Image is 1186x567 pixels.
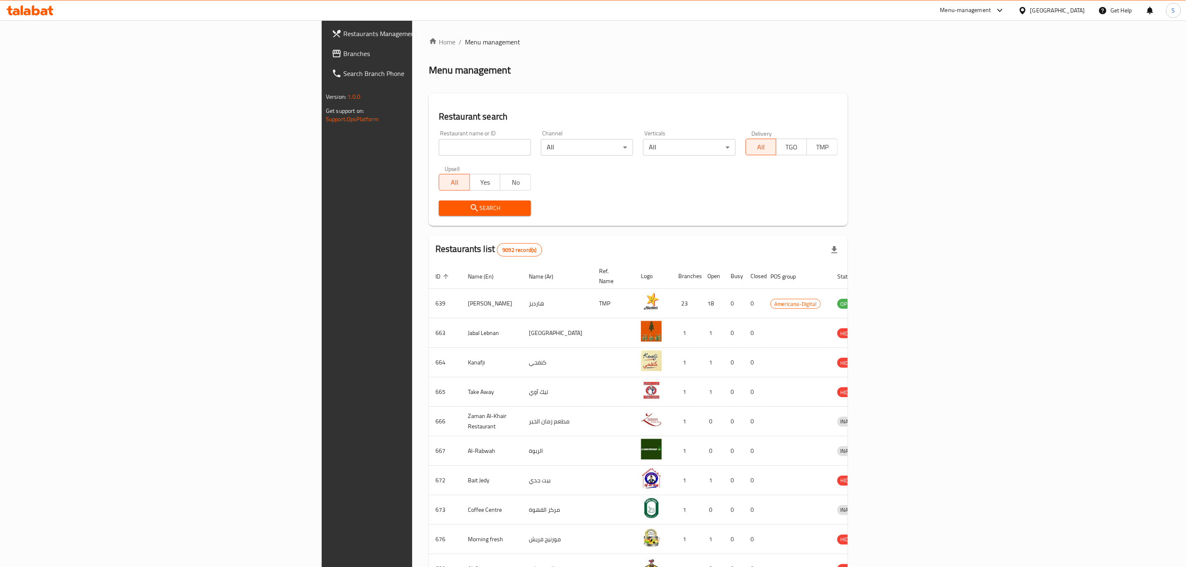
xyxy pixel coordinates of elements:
[701,466,724,495] td: 1
[837,417,866,427] div: INACTIVE
[724,318,744,348] td: 0
[724,407,744,436] td: 0
[522,466,592,495] td: بيت جدي
[770,271,807,281] span: POS group
[641,291,662,312] img: Hardee's
[672,264,701,289] th: Branches
[724,289,744,318] td: 0
[837,328,862,338] div: HIDDEN
[347,91,360,102] span: 1.0.0
[701,495,724,525] td: 0
[522,377,592,407] td: تيك آوي
[837,535,862,544] span: HIDDEN
[837,388,862,397] span: HIDDEN
[325,44,520,64] a: Branches
[599,266,624,286] span: Ref. Name
[643,139,735,156] div: All
[771,299,820,309] span: Americana-Digital
[435,243,542,257] h2: Restaurants list
[641,350,662,371] img: Kanafji
[672,407,701,436] td: 1
[724,466,744,495] td: 0
[940,5,991,15] div: Menu-management
[701,407,724,436] td: 0
[641,321,662,342] img: Jabal Lebnan
[641,380,662,401] img: Take Away
[641,468,662,489] img: Bait Jedy
[744,436,764,466] td: 0
[445,203,524,213] span: Search
[701,525,724,554] td: 1
[641,498,662,518] img: Coffee Centre
[701,289,724,318] td: 18
[672,495,701,525] td: 1
[724,436,744,466] td: 0
[326,105,364,116] span: Get support on:
[837,476,862,485] span: HIDDEN
[810,141,834,153] span: TMP
[672,348,701,377] td: 1
[751,130,772,136] label: Delivery
[744,377,764,407] td: 0
[672,436,701,466] td: 1
[522,407,592,436] td: مطعم زمان الخير
[724,495,744,525] td: 0
[672,466,701,495] td: 1
[837,358,862,368] span: HIDDEN
[672,377,701,407] td: 1
[439,139,531,156] input: Search for restaurant name or ID..
[439,174,470,191] button: All
[343,68,513,78] span: Search Branch Phone
[500,174,531,191] button: No
[780,141,804,153] span: TGO
[504,176,528,188] span: No
[744,525,764,554] td: 0
[672,318,701,348] td: 1
[724,348,744,377] td: 0
[325,24,520,44] a: Restaurants Management
[744,348,764,377] td: 0
[701,264,724,289] th: Open
[724,525,744,554] td: 0
[837,505,866,515] div: INACTIVE
[439,110,838,123] h2: Restaurant search
[776,139,807,155] button: TGO
[837,299,858,309] span: OPEN
[468,271,504,281] span: Name (En)
[837,271,864,281] span: Status
[429,37,848,47] nav: breadcrumb
[837,417,866,426] span: INACTIVE
[701,318,724,348] td: 1
[634,264,672,289] th: Logo
[522,495,592,525] td: مركز القهوة
[837,446,866,456] span: INACTIVE
[1172,6,1175,15] span: S
[837,535,862,545] div: HIDDEN
[522,436,592,466] td: الربوة
[824,240,844,260] div: Export file
[529,271,564,281] span: Name (Ar)
[744,466,764,495] td: 0
[470,174,501,191] button: Yes
[724,264,744,289] th: Busy
[744,407,764,436] td: 0
[443,176,467,188] span: All
[326,91,346,102] span: Version:
[497,243,542,257] div: Total records count
[837,329,862,338] span: HIDDEN
[641,527,662,548] img: Morning fresh
[749,141,773,153] span: All
[744,289,764,318] td: 0
[837,476,862,486] div: HIDDEN
[807,139,838,155] button: TMP
[541,139,633,156] div: All
[701,436,724,466] td: 0
[744,318,764,348] td: 0
[522,318,592,348] td: [GEOGRAPHIC_DATA]
[445,166,460,171] label: Upsell
[439,200,531,216] button: Search
[641,409,662,430] img: Zaman Al-Khair Restaurant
